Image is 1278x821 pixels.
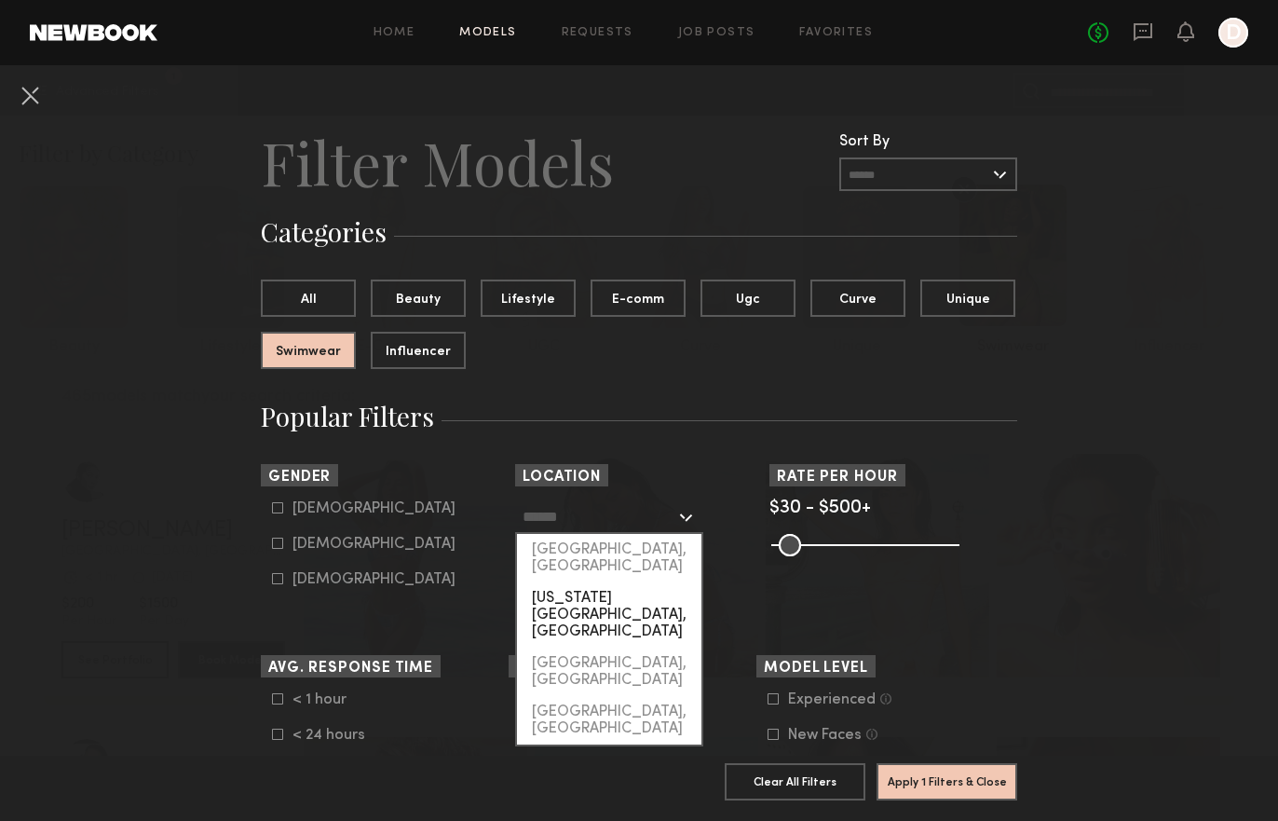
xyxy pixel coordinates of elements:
button: E-comm [591,280,686,317]
button: Unique [920,280,1015,317]
div: [GEOGRAPHIC_DATA], [GEOGRAPHIC_DATA] [517,648,701,696]
span: Model Level [764,662,868,676]
button: Ugc [700,280,795,317]
div: [DEMOGRAPHIC_DATA] [292,574,455,585]
button: Lifestyle [481,280,576,317]
a: Models [459,27,516,39]
h3: Categories [261,214,1017,250]
span: Location [523,471,601,485]
span: Gender [268,471,331,485]
span: Rate per Hour [777,471,898,485]
a: D [1218,18,1248,48]
button: Influencer [371,332,466,369]
button: Curve [810,280,905,317]
button: Clear All Filters [725,763,865,800]
button: Cancel [15,80,45,110]
span: Avg. Response Time [268,662,433,676]
div: [GEOGRAPHIC_DATA], [GEOGRAPHIC_DATA] [517,534,701,582]
div: < 1 hour [292,694,365,705]
button: Beauty [371,280,466,317]
button: Apply 1 Filters & Close [877,763,1017,800]
div: < 24 hours [292,730,365,741]
a: Home [374,27,415,39]
button: Swimwear [261,332,356,369]
div: [US_STATE][GEOGRAPHIC_DATA], [GEOGRAPHIC_DATA] [517,582,701,648]
h3: Popular Filters [261,399,1017,434]
div: [DEMOGRAPHIC_DATA] [292,503,455,514]
h2: Filter Models [261,125,614,199]
div: [DEMOGRAPHIC_DATA] [292,539,455,550]
div: New Faces [788,730,862,741]
a: Favorites [799,27,873,39]
common-close-button: Cancel [15,80,45,114]
div: Experienced [788,694,876,705]
a: Requests [562,27,633,39]
button: All [261,280,356,317]
div: [GEOGRAPHIC_DATA], [GEOGRAPHIC_DATA] [517,696,701,745]
a: Job Posts [678,27,755,39]
span: $30 - $500+ [769,499,871,517]
div: Sort By [839,134,1017,150]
